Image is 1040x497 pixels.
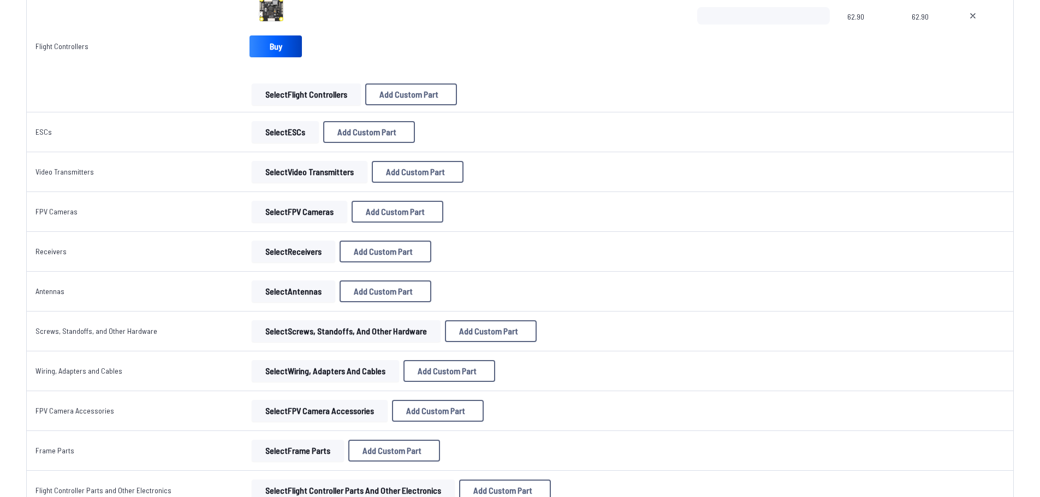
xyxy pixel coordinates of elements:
a: SelectFPV Camera Accessories [249,400,390,422]
button: SelectFPV Camera Accessories [252,400,388,422]
a: Wiring, Adapters and Cables [35,366,122,375]
button: Add Custom Part [340,280,431,302]
a: SelectScrews, Standoffs, and Other Hardware [249,320,443,342]
a: SelectReceivers [249,241,337,262]
a: SelectESCs [249,121,321,143]
span: Add Custom Part [366,207,425,216]
button: SelectAntennas [252,280,335,302]
button: SelectFPV Cameras [252,201,347,223]
a: ESCs [35,127,52,136]
a: FPV Camera Accessories [35,406,114,415]
a: Flight Controllers [35,41,88,51]
button: Add Custom Part [348,440,440,462]
button: Add Custom Part [340,241,431,262]
a: Receivers [35,247,67,256]
a: SelectFlight Controllers [249,83,363,105]
span: 62.90 [847,7,894,59]
button: Add Custom Part [365,83,457,105]
button: SelectFlight Controllers [252,83,361,105]
span: Add Custom Part [354,287,413,296]
a: Frame Parts [35,446,74,455]
span: Add Custom Part [379,90,438,99]
button: Add Custom Part [392,400,484,422]
span: Add Custom Part [418,367,477,375]
span: Add Custom Part [362,446,421,455]
button: SelectReceivers [252,241,335,262]
button: Add Custom Part [445,320,537,342]
button: SelectVideo Transmitters [252,161,367,183]
a: Antennas [35,286,64,296]
a: SelectWiring, Adapters and Cables [249,360,401,382]
a: FPV Cameras [35,207,78,216]
span: Add Custom Part [459,327,518,336]
a: Video Transmitters [35,167,94,176]
button: SelectESCs [252,121,319,143]
a: SelectAntennas [249,280,337,302]
button: SelectScrews, Standoffs, and Other Hardware [252,320,441,342]
a: Flight Controller Parts and Other Electronics [35,486,171,495]
span: 62.90 [912,7,942,59]
span: Add Custom Part [354,247,413,256]
a: SelectVideo Transmitters [249,161,370,183]
button: Add Custom Part [352,201,443,223]
button: Add Custom Part [372,161,463,183]
button: Add Custom Part [403,360,495,382]
a: SelectFrame Parts [249,440,346,462]
a: Buy [249,35,302,57]
button: SelectFrame Parts [252,440,344,462]
button: Add Custom Part [323,121,415,143]
button: SelectWiring, Adapters and Cables [252,360,399,382]
span: Add Custom Part [337,128,396,136]
span: Add Custom Part [386,167,445,176]
span: Add Custom Part [473,486,532,495]
a: Screws, Standoffs, and Other Hardware [35,326,157,336]
a: SelectFPV Cameras [249,201,349,223]
span: Add Custom Part [406,406,465,415]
